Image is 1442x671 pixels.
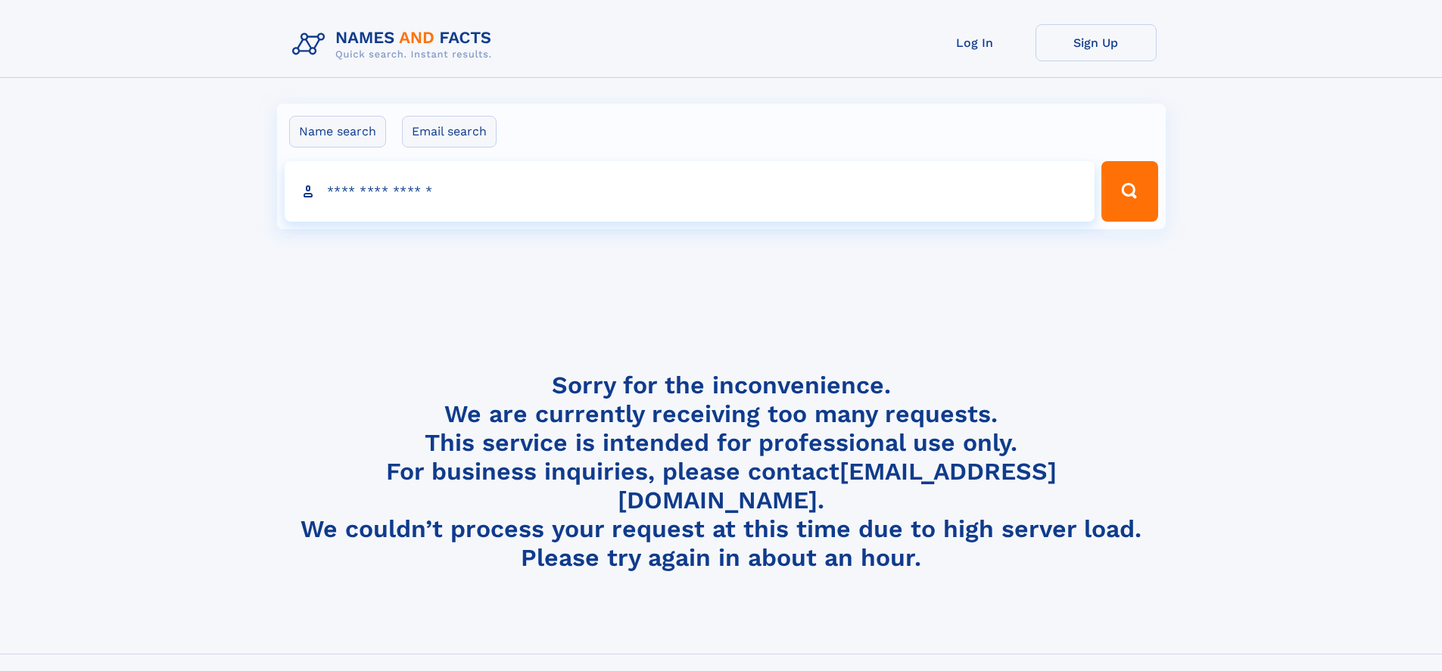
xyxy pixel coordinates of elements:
[286,24,504,65] img: Logo Names and Facts
[1036,24,1157,61] a: Sign Up
[285,161,1095,222] input: search input
[402,116,497,148] label: Email search
[914,24,1036,61] a: Log In
[618,457,1057,514] a: [EMAIL_ADDRESS][DOMAIN_NAME]
[1101,161,1157,222] button: Search Button
[289,116,386,148] label: Name search
[286,371,1157,573] h4: Sorry for the inconvenience. We are currently receiving too many requests. This service is intend...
